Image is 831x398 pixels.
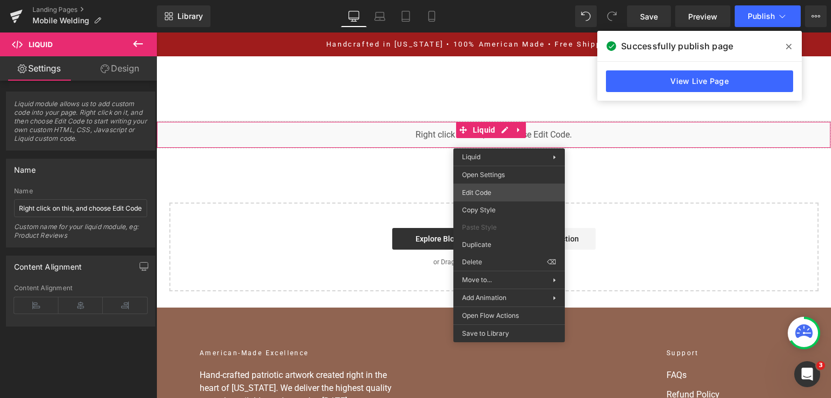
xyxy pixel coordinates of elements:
span: Liquid [314,89,342,106]
span: Edit Code [462,188,556,198]
span: Liquid [462,153,480,161]
span: Open Settings [462,170,556,180]
span: Move to... [462,275,553,285]
span: Save to Library [462,329,556,338]
div: Name [14,159,36,174]
span: Liquid [29,40,52,49]
a: Add Single Section [342,195,439,217]
span: Preview [688,11,717,22]
a: Preview [675,5,730,27]
div: Custom name for your liquid module, eg: Product Reviews [14,223,147,247]
a: Handcrafted in [US_STATE] • 100% American Made • Free Shipping Over $100 [170,8,505,16]
span: Save [640,11,658,22]
div: Content Alignment [14,256,82,271]
span: Delete [462,257,547,267]
button: Redo [601,5,623,27]
a: Landing Pages [32,5,157,14]
span: Duplicate [462,240,556,250]
span: Open Flow Actions [462,311,556,321]
iframe: Intercom live chat [794,361,820,387]
a: Tablet [393,5,419,27]
a: FAQs [510,336,631,349]
p: or Drag & Drop elements from left sidebar [30,226,645,233]
button: Publish [735,5,801,27]
a: Mobile [419,5,445,27]
button: Undo [575,5,597,27]
a: Refund Policy [510,356,631,369]
a: Laptop [367,5,393,27]
span: Mobile Welding [32,16,89,25]
a: Design [81,56,159,81]
a: Expand / Collapse [356,89,370,106]
span: Publish [748,12,775,21]
div: Name [14,187,147,195]
span: Paste Style [462,223,556,232]
span: Add Animation [462,293,553,303]
span: Copy Style [462,205,556,215]
span: Successfully publish page [621,40,733,53]
span: 3 [816,361,825,370]
a: View Live Page [606,70,793,92]
span: Liquid module allows us to add custom code into your page. Right click on it, and then choose Edi... [14,100,147,150]
div: Content Alignment [14,284,147,292]
a: Explore Blocks [236,195,333,217]
a: New Library [157,5,210,27]
span: Library [177,11,203,21]
span: ⌫ [547,257,556,267]
button: More [805,5,827,27]
h2: Support [510,316,631,325]
p: Hand-crafted patriotic artwork created right in the heart of [US_STATE]. We deliver the highest q... [43,336,249,375]
a: Desktop [341,5,367,27]
h2: American-Made Excellence [43,316,249,325]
